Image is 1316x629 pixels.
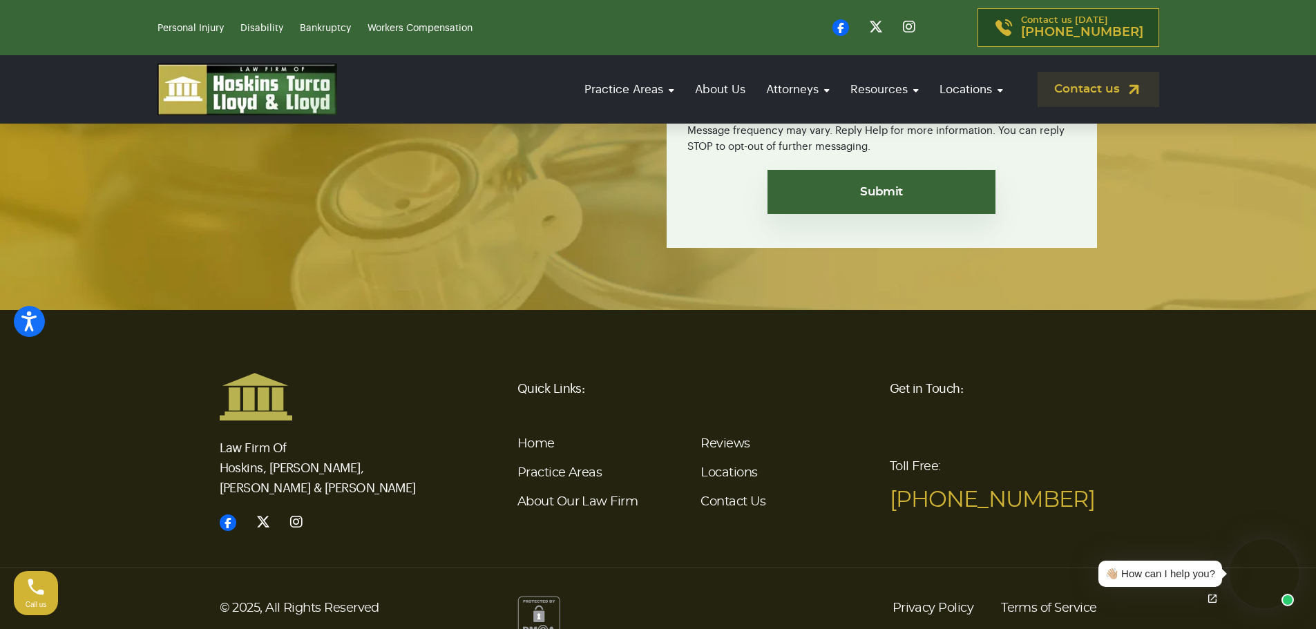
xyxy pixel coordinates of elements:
a: Personal Injury [158,23,224,33]
a: Practice Areas [517,467,602,479]
p: Law Firm Of Hoskins, [PERSON_NAME], [PERSON_NAME] & [PERSON_NAME] [220,421,427,499]
div: 👋🏼 How can I help you? [1105,566,1215,582]
a: About Our Law Firm [517,496,638,508]
a: Workers Compensation [368,23,473,33]
a: [PHONE_NUMBER] [890,489,1095,511]
a: Resources [843,70,926,109]
span: [PHONE_NUMBER] [1021,26,1143,39]
a: Content Protection by DMCA.com [517,611,560,622]
p: Contact us [DATE] [1021,16,1143,39]
a: Attorneys [759,70,837,109]
p: © 2025, All Rights Reserved [220,596,501,621]
a: Practice Areas [578,70,681,109]
a: Privacy Policy [893,596,973,621]
a: About Us [688,70,752,109]
h6: Quick Links: [517,372,873,405]
img: Hoskins and Turco Logo [220,372,292,420]
a: Disability [240,23,283,33]
img: logo [158,64,337,115]
a: Locations [933,70,1010,109]
a: Home [517,438,555,450]
a: Contact us [1038,72,1159,107]
a: Contact Us [700,496,765,508]
a: Terms of Service [1001,596,1096,621]
a: Bankruptcy [300,23,351,33]
h6: Get in Touch: [890,372,1097,405]
a: Open chat [1198,584,1227,613]
a: Reviews [700,438,750,450]
span: Call us [26,601,47,608]
a: Contact us [DATE][PHONE_NUMBER] [978,8,1159,47]
input: Submit [767,170,995,214]
a: Locations [700,467,757,479]
p: Toll Free: [890,450,1097,516]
